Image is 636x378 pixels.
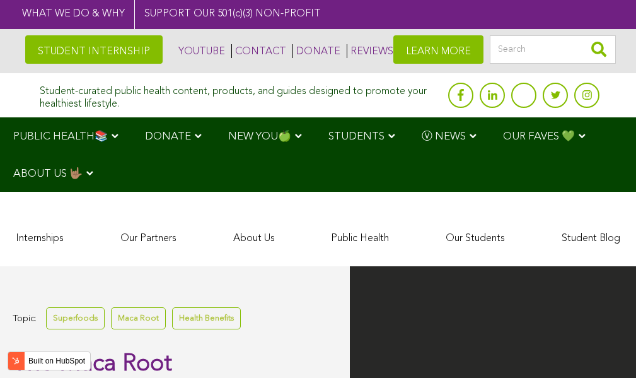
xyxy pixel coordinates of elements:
a: YOUTUBE [175,44,225,58]
div: Student-curated public health content, products, and guides designed to promote your healthiest l... [40,80,442,110]
a: CONTACT [231,44,286,58]
span: STUDENTS [328,131,384,142]
a: Superfoods [46,307,105,329]
iframe: Chat Widget [573,317,636,378]
span: OUR FAVES 💚 [503,131,575,142]
img: HubSpot sprocket logo [8,353,23,369]
label: Built on HubSpot [23,353,90,369]
a: REVIEWS [347,44,393,58]
a: LEARN MORE [393,35,483,64]
input: Search [490,35,616,64]
span: Ⓥ NEWS [422,131,466,142]
span: DONATE [145,131,191,142]
span: NEW YOU🍏 [228,131,291,142]
a: Maca Root [111,307,166,329]
span: Topic: [13,310,37,328]
span: PUBLIC HEALTH📚 [13,131,108,142]
span: ABOUT US 🤟🏽 [13,168,83,179]
a: STUDENT INTERNSHIP [25,35,163,64]
button: Built on HubSpot [8,351,91,370]
a: Health Benefits [172,307,241,329]
a: DONATE [292,44,340,58]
